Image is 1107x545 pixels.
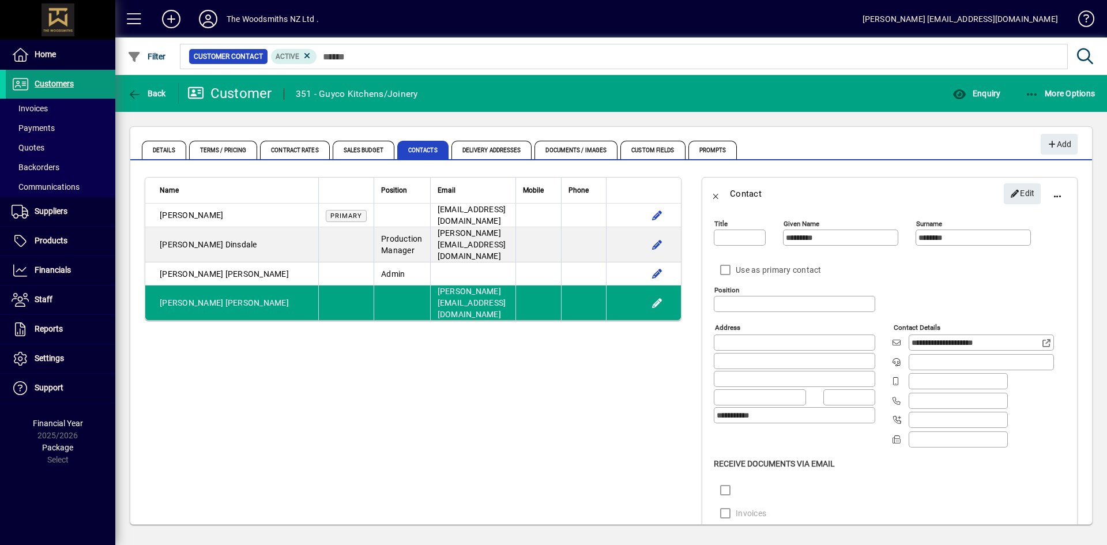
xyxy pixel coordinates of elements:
[438,205,506,225] span: [EMAIL_ADDRESS][DOMAIN_NAME]
[12,182,80,191] span: Communications
[6,315,115,344] a: Reports
[33,419,83,428] span: Financial Year
[714,220,728,228] mat-label: Title
[1070,2,1093,40] a: Knowledge Base
[35,265,71,275] span: Financials
[523,184,554,197] div: Mobile
[6,227,115,255] a: Products
[194,51,263,62] span: Customer Contact
[648,265,667,283] button: Edit
[6,197,115,226] a: Suppliers
[35,383,63,392] span: Support
[1025,89,1095,98] span: More Options
[160,298,223,307] span: [PERSON_NAME]
[6,285,115,314] a: Staff
[6,157,115,177] a: Backorders
[702,180,730,208] button: Back
[189,141,258,159] span: Terms / Pricing
[12,163,59,172] span: Backorders
[160,240,223,249] span: [PERSON_NAME]
[296,85,418,103] div: 351 - Guyco Kitchens/Joinery
[374,227,430,262] td: Production Manager
[950,83,1003,104] button: Enquiry
[330,212,362,220] span: Primary
[12,143,44,152] span: Quotes
[438,184,455,197] span: Email
[35,206,67,216] span: Suppliers
[115,83,179,104] app-page-header-button: Back
[42,443,73,452] span: Package
[127,89,166,98] span: Back
[187,84,272,103] div: Customer
[153,9,190,29] button: Add
[6,344,115,373] a: Settings
[160,269,223,279] span: [PERSON_NAME]
[438,184,509,197] div: Email
[1044,180,1071,208] button: More options
[35,79,74,88] span: Customers
[1004,183,1041,204] button: Edit
[1010,184,1035,203] span: Edit
[688,141,737,159] span: Prompts
[916,220,942,228] mat-label: Surname
[568,184,589,197] span: Phone
[451,141,532,159] span: Delivery Addresses
[397,141,449,159] span: Contacts
[35,50,56,59] span: Home
[160,184,311,197] div: Name
[784,220,819,228] mat-label: Given name
[863,10,1058,28] div: [PERSON_NAME] [EMAIL_ADDRESS][DOMAIN_NAME]
[271,49,317,64] mat-chip: Activation Status: Active
[225,298,289,307] span: [PERSON_NAME]
[438,287,506,319] span: [PERSON_NAME][EMAIL_ADDRESS][DOMAIN_NAME]
[381,184,423,197] div: Position
[1046,135,1071,154] span: Add
[35,295,52,304] span: Staff
[125,83,169,104] button: Back
[12,104,48,113] span: Invoices
[333,141,394,159] span: Sales Budget
[142,141,186,159] span: Details
[6,40,115,69] a: Home
[225,269,289,279] span: [PERSON_NAME]
[374,262,430,285] td: Admin
[125,46,169,67] button: Filter
[6,256,115,285] a: Financials
[523,184,544,197] span: Mobile
[127,52,166,61] span: Filter
[1041,134,1078,155] button: Add
[35,324,63,333] span: Reports
[276,52,299,61] span: Active
[190,9,227,29] button: Profile
[438,228,506,261] span: [PERSON_NAME][EMAIL_ADDRESS][DOMAIN_NAME]
[225,240,257,249] span: Dinsdale
[648,206,667,224] button: Edit
[12,123,55,133] span: Payments
[6,138,115,157] a: Quotes
[714,286,739,294] mat-label: Position
[160,211,223,220] span: [PERSON_NAME]
[952,89,1000,98] span: Enquiry
[714,459,835,468] span: Receive Documents Via Email
[35,236,67,245] span: Products
[730,185,762,203] div: Contact
[648,294,667,312] button: Edit
[260,141,329,159] span: Contract Rates
[160,184,179,197] span: Name
[6,118,115,138] a: Payments
[6,177,115,197] a: Communications
[227,10,319,28] div: The Woodsmiths NZ Ltd .
[568,184,599,197] div: Phone
[620,141,685,159] span: Custom Fields
[6,374,115,403] a: Support
[1022,83,1098,104] button: More Options
[381,184,407,197] span: Position
[648,235,667,254] button: Edit
[6,99,115,118] a: Invoices
[534,141,617,159] span: Documents / Images
[35,354,64,363] span: Settings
